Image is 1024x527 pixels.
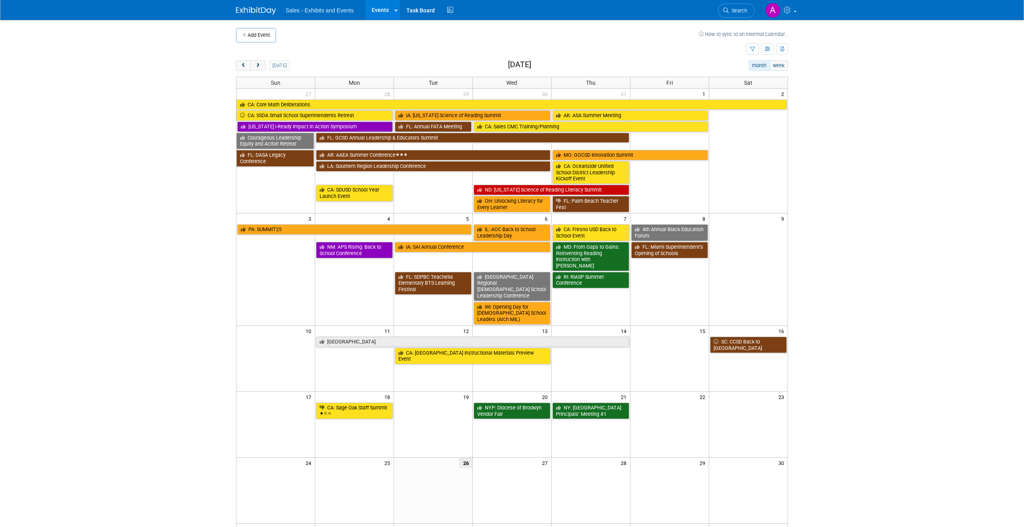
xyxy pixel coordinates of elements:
span: 30 [541,89,551,99]
a: FL: SDPBC Teachella Elementary BTS Learning Festival [395,272,472,295]
span: 10 [305,326,315,336]
a: CA: SSDA Small School Superintendents Retreat [236,110,393,121]
span: 9 [780,214,788,224]
span: 17 [305,392,315,402]
span: 29 [699,458,709,468]
span: 11 [384,326,394,336]
span: 18 [384,392,394,402]
a: OH: Unlocking Literacy for Every Learner [474,196,550,212]
a: RI: RIASP Summer Conference [552,272,629,288]
span: 14 [620,326,630,336]
button: [DATE] [269,60,290,71]
a: FL: Palm Beach Teacher Fest [552,196,629,212]
a: IA: SAI Annual Conference [395,242,550,252]
a: CA: Sage Oak Staff Summit [316,403,393,419]
span: Sat [744,80,752,86]
a: CA: Core Math Deliberations [236,100,787,110]
span: Thu [586,80,596,86]
span: 20 [541,392,551,402]
span: 8 [702,214,709,224]
a: IA: [US_STATE] Science of Reading Summit [395,110,550,121]
a: FL: GCSD Annual Leadership & Educators Summit [316,133,629,143]
a: WI: Opening Day for [DEMOGRAPHIC_DATA] School Leaders (Arch MIL) [474,302,550,325]
span: 26 [459,458,472,468]
button: week [770,60,788,71]
span: 24 [305,458,315,468]
a: CA: Sales CMC Training/Planning [474,122,708,132]
a: CA: [GEOGRAPHIC_DATA] Instructional Materials Preview Event [395,348,550,364]
a: MD: From Gaps to Gains: Reinventing Reading Instruction with [PERSON_NAME] [552,242,629,271]
button: Add Event [236,28,276,42]
span: Wed [506,80,517,86]
button: month [749,60,770,71]
a: FL: Miami Superintendent’s Opening of Schools [631,242,708,258]
span: 12 [462,326,472,336]
span: 1 [702,89,709,99]
span: Search [729,8,747,14]
a: FL: Annual FATA Meeting [395,122,472,132]
a: ND: [US_STATE] Science of Reading Literacy Summit [474,185,629,195]
span: 19 [462,392,472,402]
a: SC: CCSD Back to [GEOGRAPHIC_DATA] [710,337,787,353]
span: 27 [541,458,551,468]
a: FL: DASA Legacy Conference [236,150,314,166]
a: [GEOGRAPHIC_DATA] [316,337,629,347]
span: 7 [623,214,630,224]
span: 6 [544,214,551,224]
span: 15 [699,326,709,336]
a: CA: Oceanside Unified School District Leadership Kickoff Event [552,161,629,184]
a: How to sync to an external calendar... [699,31,788,37]
span: 22 [699,392,709,402]
a: CA: SDUSD School Year Launch Event [316,185,393,201]
img: ExhibitDay [236,7,276,15]
a: [GEOGRAPHIC_DATA] Regional [DEMOGRAPHIC_DATA] School Leadership Conference [474,272,550,301]
button: prev [236,60,251,71]
span: 31 [620,89,630,99]
span: 28 [620,458,630,468]
span: 4 [386,214,394,224]
a: 4th Annual Black Education Forum [631,224,708,241]
a: PA: SUMMIT25 [237,224,472,235]
img: Albert Martinez [765,3,780,18]
a: Search [718,4,755,18]
button: next [250,60,265,71]
span: Tue [429,80,438,86]
span: 25 [384,458,394,468]
span: 5 [465,214,472,224]
span: 3 [308,214,315,224]
a: AK: ASA Summer Meeting [552,110,708,121]
a: IL: AOC Back to School Leadership Day [474,224,550,241]
span: 30 [778,458,788,468]
a: MO: GOCSD Innovation Summit [552,150,708,160]
h2: [DATE] [508,60,531,69]
span: 29 [462,89,472,99]
a: LA: Southern Region Leadership Conference [316,161,550,172]
a: AR: AAEA Summer Conference [316,150,550,160]
span: 2 [780,89,788,99]
a: NY: [GEOGRAPHIC_DATA] Principals’ Meeting #1 [552,403,629,419]
span: Sales - Exhibits and Events [286,7,354,14]
a: NM: APS Rising: Back to School Conference [316,242,393,258]
span: Fri [666,80,673,86]
span: 16 [778,326,788,336]
span: 23 [778,392,788,402]
span: 28 [384,89,394,99]
a: CA: Fresno USD Back to School Event [552,224,629,241]
a: NYP: Diocese of Brooklyn Vendor Fair [474,403,550,419]
span: 21 [620,392,630,402]
a: Courageous Leadership Equity and Action Retreat [236,133,314,149]
span: 13 [541,326,551,336]
a: [US_STATE] i-Ready Impact in Action Symposium [237,122,393,132]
